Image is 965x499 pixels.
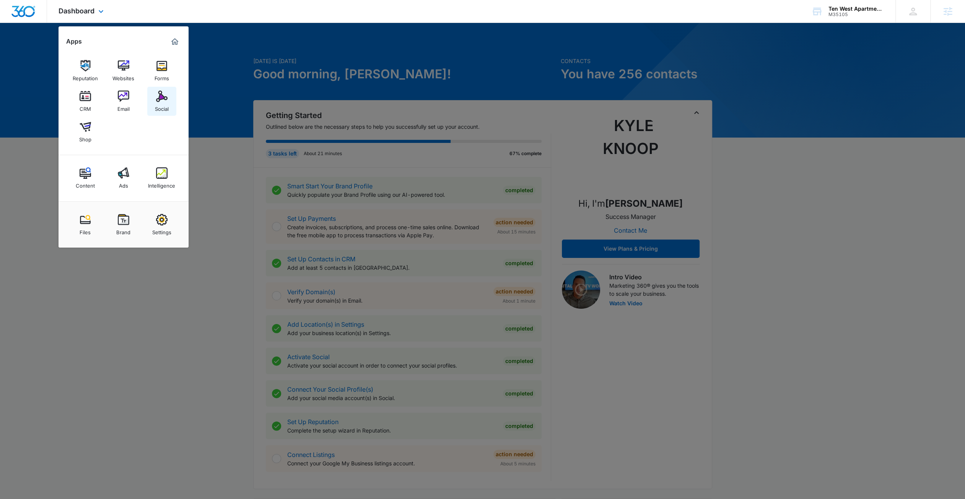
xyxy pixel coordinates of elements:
[155,102,169,112] div: Social
[828,12,884,17] div: account id
[71,56,100,85] a: Reputation
[66,38,82,45] h2: Apps
[116,225,130,235] div: Brand
[71,164,100,193] a: Content
[109,56,138,85] a: Websites
[80,225,91,235] div: Files
[109,87,138,116] a: Email
[109,210,138,239] a: Brand
[59,7,94,15] span: Dashboard
[73,71,98,81] div: Reputation
[169,36,181,48] a: Marketing 360® Dashboard
[828,6,884,12] div: account name
[152,225,171,235] div: Settings
[147,164,176,193] a: Intelligence
[119,179,128,189] div: Ads
[80,102,91,112] div: CRM
[148,179,175,189] div: Intelligence
[155,71,169,81] div: Forms
[109,164,138,193] a: Ads
[71,210,100,239] a: Files
[71,87,100,116] a: CRM
[71,117,100,146] a: Shop
[117,102,130,112] div: Email
[79,133,91,143] div: Shop
[147,87,176,116] a: Social
[147,210,176,239] a: Settings
[112,71,134,81] div: Websites
[76,179,95,189] div: Content
[147,56,176,85] a: Forms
